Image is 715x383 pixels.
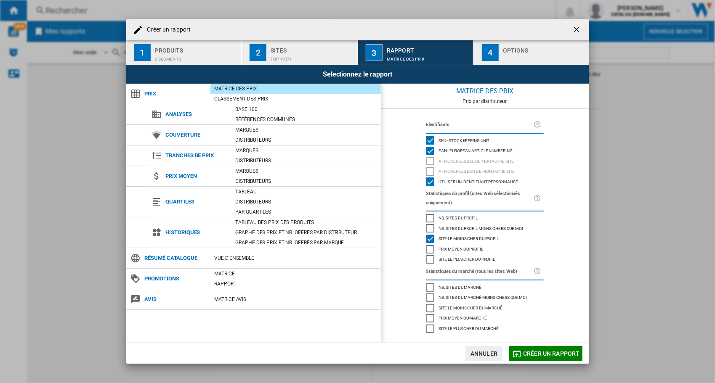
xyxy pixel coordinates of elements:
div: Marques [231,146,381,155]
div: Matrice des prix [210,85,381,93]
div: Classement des prix [210,95,381,103]
label: Identifiants [426,120,534,129]
span: Site le plus cher du profil [439,256,495,261]
span: Nb. sites du profil [439,214,478,220]
span: Créer un rapport [523,350,579,357]
md-checkbox: SKU - Stock Keeping Unit [426,135,544,146]
button: 2 Sites Top 10 (7) [242,40,358,65]
span: Prix moyen du profil [439,246,483,251]
md-checkbox: Site le plus cher du marché [426,323,544,334]
div: 1 [134,44,151,61]
md-checkbox: Utiliser un identifiant personnalisé [426,177,544,187]
div: Distributeurs [231,198,381,206]
md-checkbox: Site le plus cher du profil [426,254,544,265]
span: Site le moins cher du marché [439,304,502,310]
div: Graphe des prix et nb. offres par distributeur [231,228,381,237]
div: 2 segments [155,53,238,61]
div: Tableau [231,188,381,196]
button: 3 Rapport Matrice des prix [358,40,474,65]
div: Tableau des prix des produits [231,218,381,227]
span: Couverture [162,129,231,141]
span: Tranches de prix [162,150,231,161]
span: Analyses [162,108,231,120]
div: 2 [250,44,266,61]
div: Produits [155,44,238,53]
span: Historiques [162,227,231,238]
div: Par quartiles [231,208,381,216]
div: Rapport [210,280,381,288]
span: Site le moins cher du profil [439,235,499,241]
md-checkbox: Nb. sites du marché moins chers que moi [426,293,544,303]
span: Prix moyen du marché [439,314,487,320]
div: Rapport [387,44,470,53]
div: 4 [482,44,499,61]
label: Statistiques du marché (tous les sites Web) [426,267,534,276]
span: Afficher les EAN de mon autre site [439,168,515,174]
div: Matrice AVIS [210,295,381,304]
div: Top 10 (7) [271,53,354,61]
md-checkbox: Nb. sites du marché [426,282,544,293]
div: Distributeurs [231,136,381,144]
md-checkbox: Prix moyen du profil [426,244,544,254]
div: 3 [366,44,383,61]
span: Promotions [141,273,210,285]
button: Créer un rapport [509,346,582,361]
div: Matrice des prix [381,84,589,98]
div: Matrice des prix [387,53,470,61]
span: Utiliser un identifiant personnalisé [439,178,518,184]
div: Vue d'ensemble [210,254,381,262]
div: Graphe des prix et nb. offres par marque [231,238,381,247]
md-checkbox: EAN - European Article Numbering [426,146,544,156]
span: Nb. sites du marché [439,284,481,290]
span: EAN - European Article Numbering [439,147,513,153]
div: Distributeurs [231,177,381,185]
div: Matrice [210,269,381,278]
div: Sites [271,44,354,53]
div: Base 100 [231,105,381,114]
button: 1 Produits 2 segments [126,40,242,65]
span: Prix [141,88,210,100]
h4: Créer un rapport [143,26,191,34]
button: getI18NText('BUTTONS.CLOSE_DIALOG') [569,21,586,38]
label: Statistiques du profil (sites Web sélectionnés uniquement) [426,189,534,208]
button: 4 Options [474,40,589,65]
md-checkbox: Nb. sites du profil moins chers que moi [426,223,544,234]
md-checkbox: Afficher les EAN de mon autre site [426,166,544,177]
md-checkbox: Prix moyen du marché [426,313,544,324]
div: Marques [231,167,381,175]
div: Options [503,44,586,53]
span: Quartiles [162,196,231,208]
button: Annuler [465,346,502,361]
div: Références communes [231,115,381,124]
span: Site le plus cher du marché [439,325,499,331]
span: SKU - Stock Keeping Unit [439,137,490,143]
div: Distributeurs [231,156,381,165]
span: Avis [141,293,210,305]
span: Nb. sites du marché moins chers que moi [439,294,527,300]
md-checkbox: Site le moins cher du profil [426,234,544,244]
div: Marques [231,126,381,134]
ng-md-icon: getI18NText('BUTTONS.CLOSE_DIALOG') [572,25,582,35]
span: Prix moyen [162,170,231,182]
span: Résumé catalogue [141,252,210,264]
span: Afficher les SKU de mon autre site [439,158,514,164]
div: Prix par distributeur [381,98,589,104]
md-checkbox: Nb. sites du profil [426,213,544,224]
span: Nb. sites du profil moins chers que moi [439,225,523,231]
md-checkbox: Site le moins cher du marché [426,303,544,313]
md-checkbox: Afficher les SKU de mon autre site [426,156,544,166]
div: Selectionnez le rapport [126,65,589,84]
